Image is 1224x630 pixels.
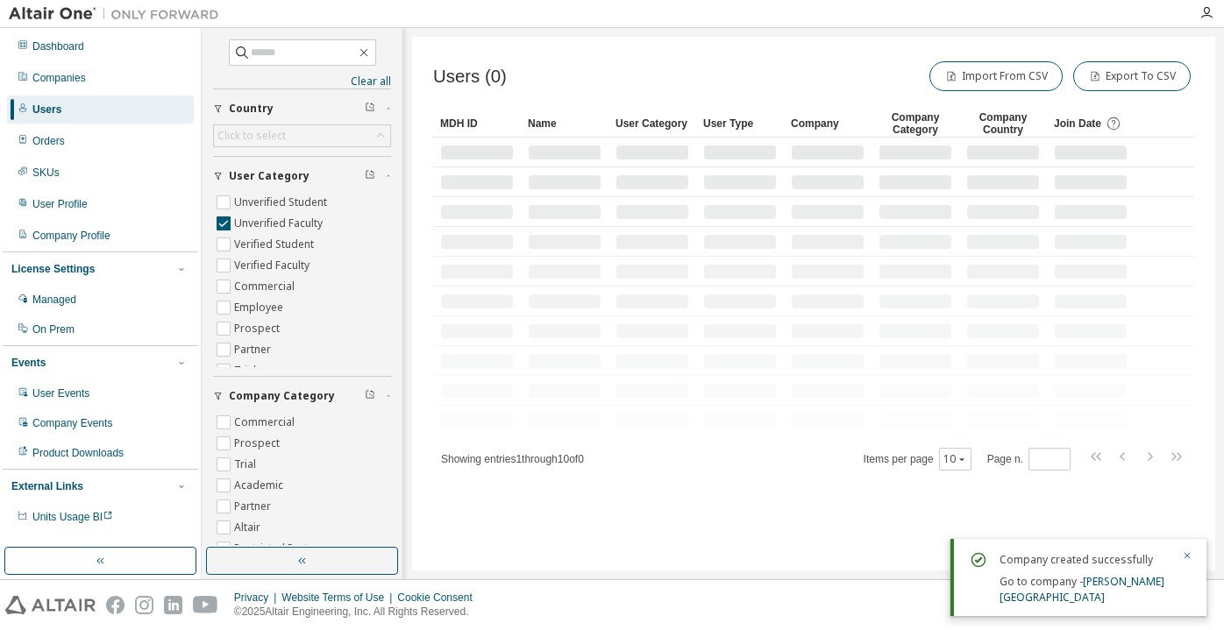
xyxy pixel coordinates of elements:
[433,67,507,87] span: Users (0)
[32,446,124,460] div: Product Downloads
[966,110,1040,138] div: Company Country
[365,169,375,183] span: Clear filter
[229,389,335,403] span: Company Category
[440,110,514,138] div: MDH ID
[234,475,287,496] label: Academic
[32,322,75,336] div: On Prem
[32,197,88,211] div: User Profile
[234,255,313,276] label: Verified Faculty
[234,234,317,255] label: Verified Student
[281,591,397,605] div: Website Terms of Use
[11,479,83,493] div: External Links
[234,496,274,517] label: Partner
[929,61,1063,91] button: Import From CSV
[32,511,113,523] span: Units Usage BI
[943,452,967,466] button: 10
[214,125,390,146] div: Click to select
[229,102,274,116] span: Country
[32,71,86,85] div: Companies
[365,102,375,116] span: Clear filter
[234,276,298,297] label: Commercial
[193,596,218,614] img: youtube.svg
[879,110,952,138] div: Company Category
[5,596,96,614] img: altair_logo.svg
[791,110,865,138] div: Company
[32,293,76,307] div: Managed
[164,596,182,614] img: linkedin.svg
[234,297,287,318] label: Employee
[234,339,274,360] label: Partner
[213,89,391,128] button: Country
[11,356,46,370] div: Events
[234,454,260,475] label: Trial
[234,318,283,339] label: Prospect
[213,74,391,88] a: Clear all
[1073,61,1191,91] button: Export To CSV
[234,538,328,559] label: Restricted Partner
[1106,116,1121,131] svg: Date when the user was first added or directly signed up. If the user was deleted and later re-ad...
[135,596,153,614] img: instagram.svg
[234,360,260,381] label: Trial
[1000,574,1164,605] span: Go to company -
[864,448,971,471] span: Items per page
[441,453,584,465] span: Showing entries 1 through 10 of 0
[32,416,112,430] div: Company Events
[365,389,375,403] span: Clear filter
[234,192,331,213] label: Unverified Student
[234,213,326,234] label: Unverified Faculty
[32,166,60,180] div: SKUs
[1000,549,1171,570] div: Company created successfully
[32,39,84,53] div: Dashboard
[616,110,689,138] div: User Category
[213,377,391,415] button: Company Category
[32,103,61,117] div: Users
[1054,117,1101,130] span: Join Date
[397,591,482,605] div: Cookie Consent
[217,129,286,143] div: Click to select
[987,448,1071,471] span: Page n.
[234,591,281,605] div: Privacy
[234,412,298,433] label: Commercial
[234,433,283,454] label: Prospect
[234,517,264,538] label: Altair
[32,134,65,148] div: Orders
[9,5,228,23] img: Altair One
[1000,574,1164,605] a: [PERSON_NAME][GEOGRAPHIC_DATA]
[234,605,483,619] p: © 2025 Altair Engineering, Inc. All Rights Reserved.
[106,596,125,614] img: facebook.svg
[32,229,110,243] div: Company Profile
[32,386,89,400] div: User Events
[703,110,777,138] div: User Type
[213,157,391,195] button: User Category
[229,169,310,183] span: User Category
[11,262,95,276] div: License Settings
[528,110,601,138] div: Name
